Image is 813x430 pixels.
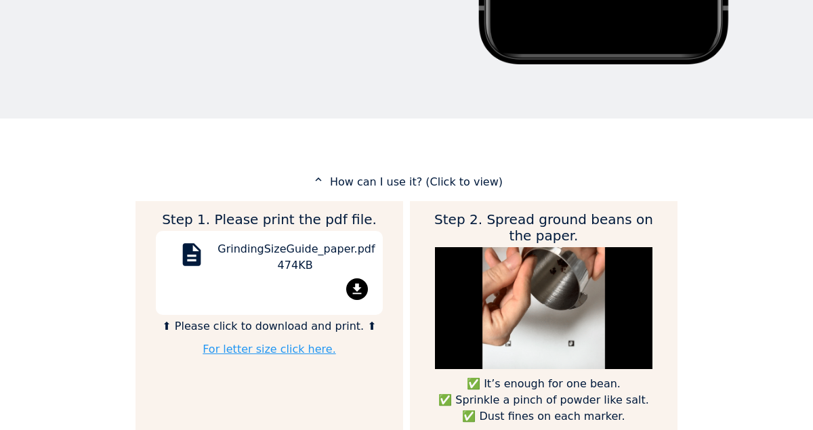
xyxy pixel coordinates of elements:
[435,247,652,369] img: guide
[430,376,657,425] p: ✅ It’s enough for one bean. ✅ Sprinkle a pinch of powder like salt. ✅ Dust fines on each marker.
[175,241,208,274] mat-icon: description
[203,343,336,356] a: For letter size click here.
[430,211,657,244] h2: Step 2. Spread ground beans on the paper.
[135,173,677,190] p: How can I use it? (Click to view)
[156,318,383,335] p: ⬆ Please click to download and print. ⬆
[156,211,383,228] h2: Step 1. Please print the pdf file.
[217,241,373,278] div: GrindingSizeGuide_paper.pdf 474KB
[310,173,327,186] mat-icon: expand_less
[346,278,368,300] mat-icon: file_download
